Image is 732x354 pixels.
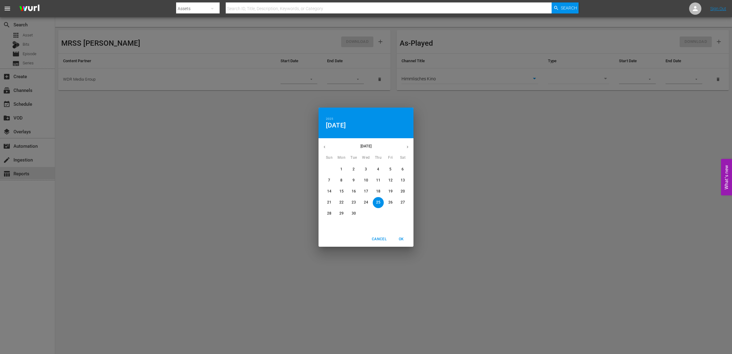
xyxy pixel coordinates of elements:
[360,197,372,208] button: 24
[385,164,396,175] button: 5
[327,211,331,216] p: 28
[710,6,726,11] a: Sign Out
[397,197,408,208] button: 27
[376,200,380,205] p: 25
[364,178,368,183] p: 10
[324,186,335,197] button: 14
[373,197,384,208] button: 25
[326,116,333,122] button: 2025
[397,186,408,197] button: 20
[339,189,344,194] p: 15
[388,178,393,183] p: 12
[348,175,359,186] button: 9
[348,197,359,208] button: 23
[340,178,342,183] p: 8
[376,189,380,194] p: 18
[397,155,408,161] span: Sat
[340,167,342,172] p: 1
[389,167,391,172] p: 5
[348,208,359,219] button: 30
[373,175,384,186] button: 11
[324,175,335,186] button: 7
[373,155,384,161] span: Thu
[721,159,732,195] button: Open Feedback Widget
[377,167,379,172] p: 4
[373,164,384,175] button: 4
[328,178,330,183] p: 7
[353,167,355,172] p: 2
[348,164,359,175] button: 2
[372,236,387,242] span: Cancel
[401,200,405,205] p: 27
[15,2,44,16] img: ans4CAIJ8jUAAAAAAAAAAAAAAAAAAAAAAAAgQb4GAAAAAAAAAAAAAAAAAAAAAAAAJMjXAAAAAAAAAAAAAAAAAAAAAAAAgAT5G...
[401,178,405,183] p: 13
[327,189,331,194] p: 14
[376,178,380,183] p: 11
[352,200,356,205] p: 23
[364,200,368,205] p: 24
[324,208,335,219] button: 28
[324,155,335,161] span: Sun
[364,189,368,194] p: 17
[4,5,11,12] span: menu
[360,155,372,161] span: Wed
[324,197,335,208] button: 21
[385,197,396,208] button: 26
[385,155,396,161] span: Fri
[391,234,411,244] button: OK
[330,143,402,149] p: [DATE]
[373,186,384,197] button: 18
[336,164,347,175] button: 1
[388,189,393,194] p: 19
[397,175,408,186] button: 13
[327,200,331,205] p: 21
[336,197,347,208] button: 22
[394,236,409,242] span: OK
[561,2,577,13] span: Search
[336,186,347,197] button: 15
[360,186,372,197] button: 17
[402,167,404,172] p: 6
[352,189,356,194] p: 16
[397,164,408,175] button: 6
[365,167,367,172] p: 3
[339,200,344,205] p: 22
[360,175,372,186] button: 10
[336,155,347,161] span: Mon
[385,175,396,186] button: 12
[353,178,355,183] p: 9
[401,189,405,194] p: 20
[336,175,347,186] button: 8
[385,186,396,197] button: 19
[388,200,393,205] p: 26
[339,211,344,216] p: 29
[360,164,372,175] button: 3
[348,186,359,197] button: 16
[369,234,389,244] button: Cancel
[326,121,346,129] button: [DATE]
[352,211,356,216] p: 30
[348,155,359,161] span: Tue
[336,208,347,219] button: 29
